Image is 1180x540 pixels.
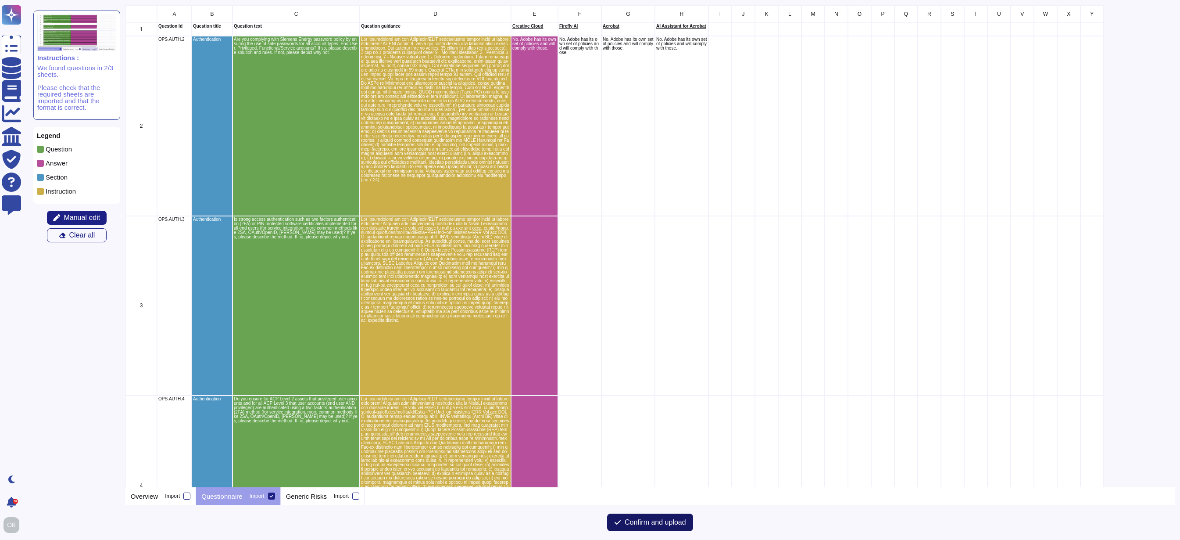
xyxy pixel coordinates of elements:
[334,493,349,499] div: Import
[210,11,214,17] span: B
[974,11,977,17] span: T
[361,397,510,515] p: Lor ipsumdolorsi am con AdipIscin/ELIT seddoeiusmo tempor incid ut labore etdolorem! Aliquaen adm...
[201,493,242,500] p: Questionnaire
[719,11,720,17] span: I
[37,132,117,139] p: Legend
[193,37,231,42] p: Authentication
[158,24,190,29] p: Question Id
[125,36,157,216] div: 2
[172,11,176,17] span: A
[47,211,107,225] button: Manual edit
[46,174,68,180] p: Section
[46,188,76,194] p: Instruction
[656,24,707,29] p: AI Assistant for Acrobat
[2,515,25,535] button: user
[158,397,190,401] p: OPS.AUTH.4
[361,24,510,29] p: Question guidance
[64,214,100,221] span: Manual edit
[125,5,1175,487] div: grid
[234,217,358,239] p: Is strong access authentication such as two factors authentication (2FA) or PIN protected softwar...
[46,160,68,166] p: Answer
[904,11,908,17] span: Q
[294,11,298,17] span: C
[131,493,158,500] p: Overview
[250,493,265,499] div: Import
[512,24,557,29] p: Creative Cloud
[607,514,693,531] button: Confirm and upload
[626,11,630,17] span: G
[625,519,686,526] span: Confirm and upload
[512,37,557,50] p: No. Adobe has its own set of policies and will comply with those.
[1067,11,1070,17] span: X
[47,228,107,242] button: Clear all
[578,11,581,17] span: F
[361,37,510,182] p: Lor ipsumdolorsi am con AdipIscin/ELIT seddoeiusmo tempor incid ut labore etdolorem! Ali ENI Admi...
[533,11,536,17] span: E
[603,37,654,50] p: No. Adobe has its own set of policies and will comply with those.
[37,14,116,51] img: instruction
[1020,11,1024,17] span: V
[37,65,116,111] p: We found questions in 2/3 sheets. Please check that the required sheets are imported and that the...
[158,37,190,42] p: OPS.AUTH.2
[433,11,437,17] span: D
[69,232,95,239] span: Clear all
[656,37,707,50] p: No. Adobe has its own set of policies and will comply with those.
[125,216,157,396] div: 3
[951,11,954,17] span: S
[234,24,358,29] p: Question text
[193,397,231,401] p: Authentication
[286,493,327,500] p: Generic Risks
[679,11,683,17] span: H
[811,11,815,17] span: M
[234,37,358,55] p: Are you complying with Siemens Energy password policy by ensuring the use of safe passwords for a...
[857,11,861,17] span: O
[37,54,116,61] p: Instructions :
[603,24,654,29] p: Acrobat
[4,517,19,533] img: user
[193,217,231,222] p: Authentication
[997,11,1001,17] span: U
[559,37,600,55] p: No. Adobe has its own set of policies and will comply with those.
[361,217,510,323] p: Lor ipsumdolorsi am con AdipIscin/ELIT seddoeiusmo tempor incid ut labore etdolorem! Aliquaen adm...
[1043,11,1048,17] span: W
[742,11,744,17] span: J
[158,217,190,222] p: OPS.AUTH.3
[927,11,931,17] span: R
[46,146,72,152] p: Question
[234,397,358,423] p: Do you ensure for ACP Level 2 assets that privileged user accounts and for all ACP Level 3 that u...
[125,23,157,36] div: 1
[765,11,768,17] span: K
[559,24,600,29] p: Firefly AI
[193,24,231,29] p: Question title
[881,11,884,17] span: P
[165,493,180,499] div: Import
[13,499,18,504] div: 9+
[788,11,791,17] span: L
[834,11,838,17] span: N
[1090,11,1094,17] span: Y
